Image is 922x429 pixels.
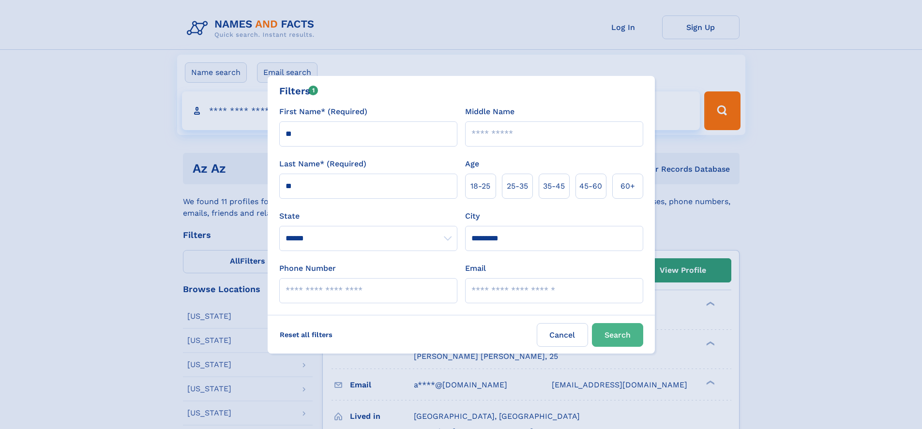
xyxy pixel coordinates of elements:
label: Email [465,263,486,274]
label: Reset all filters [273,323,339,346]
button: Search [592,323,643,347]
label: First Name* (Required) [279,106,367,118]
span: 35‑45 [543,180,565,192]
span: 45‑60 [579,180,602,192]
label: State [279,210,457,222]
label: Last Name* (Required) [279,158,366,170]
span: 25‑35 [507,180,528,192]
label: City [465,210,480,222]
label: Middle Name [465,106,514,118]
span: 60+ [620,180,635,192]
label: Cancel [537,323,588,347]
div: Filters [279,84,318,98]
label: Phone Number [279,263,336,274]
label: Age [465,158,479,170]
span: 18‑25 [470,180,490,192]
